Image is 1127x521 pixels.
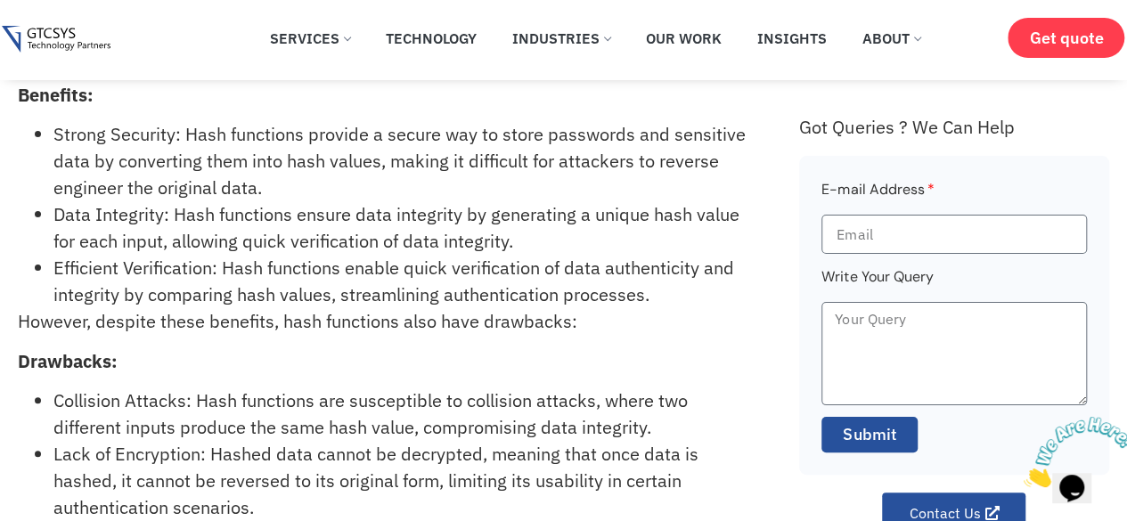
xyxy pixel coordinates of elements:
a: Our Work [633,19,735,58]
li: Efficient Verification: Hash functions enable quick verification of data authenticity and integri... [53,255,760,308]
img: Gtcsys logo [2,26,110,53]
span: Get quote [1029,28,1103,47]
button: Submit [821,417,918,452]
a: About [849,19,934,58]
li: Strong Security: Hash functions provide a secure way to store passwords and sensitive data by con... [53,121,760,201]
strong: Drawbacks: [18,349,118,373]
p: However, despite these benefits, hash functions also have drawbacks: [18,308,760,335]
a: Get quote [1008,18,1124,58]
form: Faq Form [821,178,1086,464]
label: Write Your Query [821,265,933,302]
label: E-mail Address [821,178,934,215]
a: Services [257,19,363,58]
li: Lack of Encryption: Hashed data cannot be decrypted, meaning that once data is hashed, it cannot ... [53,441,760,521]
a: Insights [744,19,840,58]
a: Industries [499,19,624,58]
span: Submit [843,423,896,446]
div: Got Queries ? We Can Help [799,116,1108,138]
input: Email [821,215,1086,254]
iframe: chat widget [1017,410,1127,494]
span: Contact Us [909,506,980,520]
li: Collision Attacks: Hash functions are susceptible to collision attacks, where two different input... [53,387,760,441]
img: Chat attention grabber [7,7,118,77]
a: Technology [372,19,490,58]
li: Data Integrity: Hash functions ensure data integrity by generating a unique hash value for each i... [53,201,760,255]
strong: Benefits: [18,83,94,107]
